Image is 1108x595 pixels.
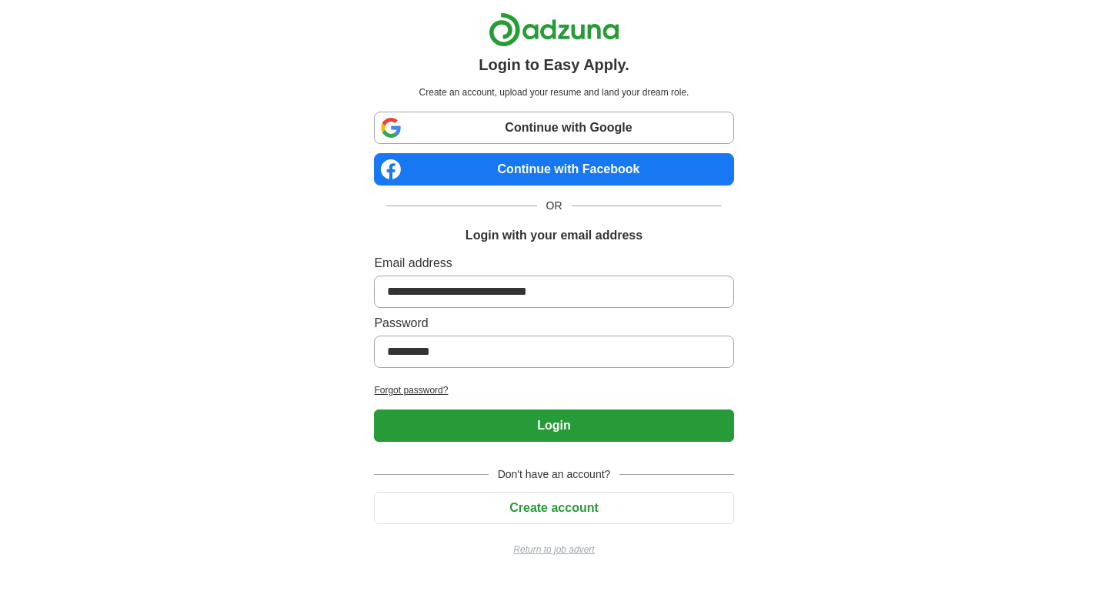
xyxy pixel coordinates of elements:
span: Don't have an account? [489,466,620,483]
a: Continue with Google [374,112,733,144]
button: Login [374,409,733,442]
label: Password [374,314,733,333]
a: Continue with Facebook [374,153,733,186]
h1: Login to Easy Apply. [479,53,629,76]
button: Create account [374,492,733,524]
h1: Login with your email address [466,226,642,245]
a: Create account [374,501,733,514]
a: Forgot password? [374,383,733,397]
img: Adzuna logo [489,12,619,47]
p: Create an account, upload your resume and land your dream role. [377,85,730,99]
span: OR [537,198,572,214]
a: Return to job advert [374,543,733,557]
label: Email address [374,254,733,272]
